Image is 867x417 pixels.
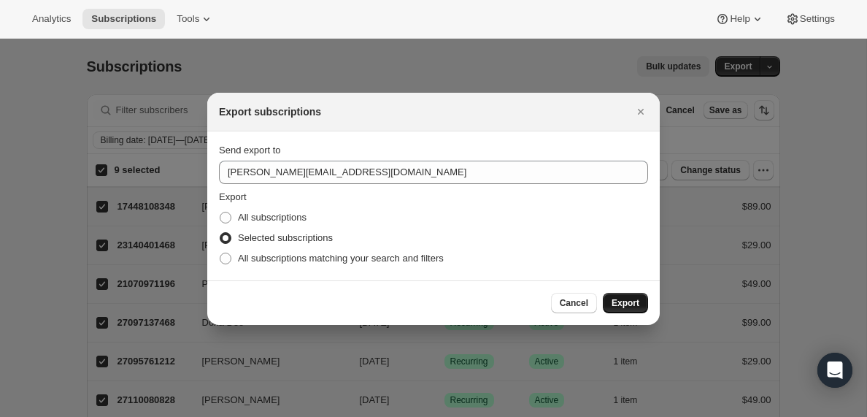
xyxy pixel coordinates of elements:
[23,9,80,29] button: Analytics
[777,9,844,29] button: Settings
[238,212,307,223] span: All subscriptions
[612,297,639,309] span: Export
[82,9,165,29] button: Subscriptions
[219,104,321,119] h2: Export subscriptions
[631,102,651,122] button: Close
[817,353,852,388] div: Open Intercom Messenger
[177,13,199,25] span: Tools
[91,13,156,25] span: Subscriptions
[238,253,444,264] span: All subscriptions matching your search and filters
[603,293,648,313] button: Export
[551,293,597,313] button: Cancel
[706,9,773,29] button: Help
[238,232,333,243] span: Selected subscriptions
[32,13,71,25] span: Analytics
[219,145,281,156] span: Send export to
[800,13,835,25] span: Settings
[168,9,223,29] button: Tools
[560,297,588,309] span: Cancel
[219,191,247,202] span: Export
[730,13,750,25] span: Help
